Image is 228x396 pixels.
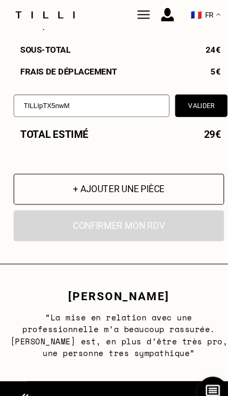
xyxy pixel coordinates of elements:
[206,13,210,15] img: menu déroulant
[154,7,166,20] img: icône connexion
[196,43,210,52] span: 24€
[182,9,193,19] span: 🇫🇷
[14,164,214,194] button: + Ajouter une pièce
[132,8,143,20] img: Tilli couturière Paris
[8,295,220,340] p: “La mise en relation avec une professionnelle m’a beaucoup rassurée. [PERSON_NAME] est, en plus d...
[167,89,217,111] button: Valider
[14,121,217,133] div: Total estimé
[177,4,216,24] button: 🇫🇷 FR
[194,121,210,133] span: 29€
[14,63,217,72] div: Frais de déplacement
[12,11,76,18] img: Logo du service de couturière Tilli
[8,274,220,287] h3: [PERSON_NAME]
[201,63,210,72] span: 5€
[14,89,162,111] input: J‘ai un code promo
[14,43,217,52] div: Sous-Total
